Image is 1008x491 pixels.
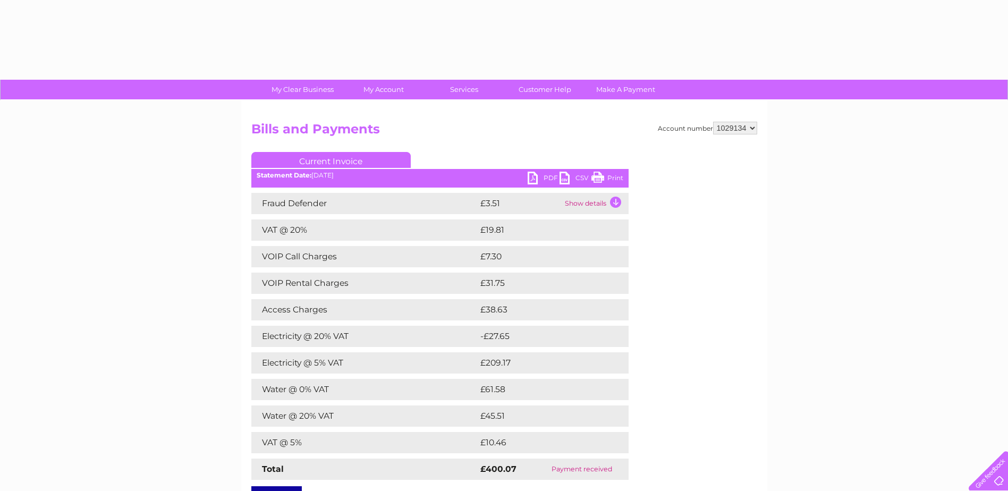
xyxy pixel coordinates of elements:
[259,80,346,99] a: My Clear Business
[501,80,589,99] a: Customer Help
[478,193,562,214] td: £3.51
[251,432,478,453] td: VAT @ 5%
[251,352,478,374] td: Electricity @ 5% VAT
[562,193,629,214] td: Show details
[251,273,478,294] td: VOIP Rental Charges
[528,172,560,187] a: PDF
[478,219,605,241] td: £19.81
[478,352,609,374] td: £209.17
[251,405,478,427] td: Water @ 20% VAT
[251,219,478,241] td: VAT @ 20%
[658,122,757,134] div: Account number
[478,273,606,294] td: £31.75
[478,432,607,453] td: £10.46
[340,80,427,99] a: My Account
[478,299,607,320] td: £38.63
[480,464,516,474] strong: £400.07
[478,246,604,267] td: £7.30
[251,152,411,168] a: Current Invoice
[420,80,508,99] a: Services
[478,379,606,400] td: £61.58
[536,459,628,480] td: Payment received
[251,379,478,400] td: Water @ 0% VAT
[478,405,606,427] td: £45.51
[251,299,478,320] td: Access Charges
[251,122,757,142] h2: Bills and Payments
[251,172,629,179] div: [DATE]
[582,80,670,99] a: Make A Payment
[251,326,478,347] td: Electricity @ 20% VAT
[591,172,623,187] a: Print
[478,326,608,347] td: -£27.65
[251,246,478,267] td: VOIP Call Charges
[262,464,284,474] strong: Total
[257,171,311,179] b: Statement Date:
[560,172,591,187] a: CSV
[251,193,478,214] td: Fraud Defender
